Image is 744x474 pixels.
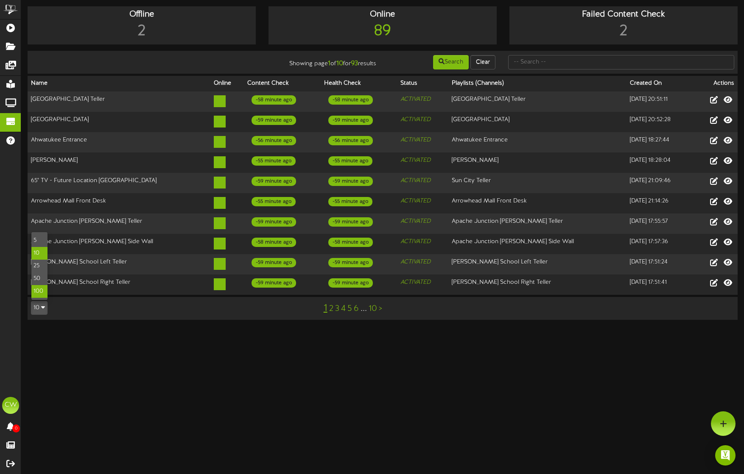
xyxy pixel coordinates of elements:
[448,152,627,173] td: [PERSON_NAME]
[715,445,736,466] div: Open Intercom Messenger
[30,8,254,21] div: Offline
[31,234,48,247] div: 5
[328,197,372,206] div: -55 minute ago
[400,137,431,143] i: ACTIVATED
[400,238,431,245] i: ACTIVATED
[335,304,339,313] a: 3
[508,55,734,69] input: -- Search --
[512,21,736,42] div: 2
[252,136,296,145] div: -56 minute ago
[627,254,692,274] td: [DATE] 17:51:24
[627,173,692,193] td: [DATE] 21:09:46
[448,274,627,295] td: [PERSON_NAME] School Right Teller
[627,193,692,213] td: [DATE] 21:14:26
[28,173,210,193] td: 65" TV - Future Location [GEOGRAPHIC_DATA]
[400,279,431,286] i: ACTIVATED
[328,258,373,267] div: -59 minute ago
[328,136,373,145] div: -56 minute ago
[328,278,373,288] div: -59 minute ago
[28,132,210,152] td: Ahwatukee Entrance
[351,60,358,67] strong: 93
[448,76,627,91] th: Playlists (Channels)
[271,8,495,21] div: Online
[627,152,692,173] td: [DATE] 18:28:04
[31,285,48,298] div: 100
[328,177,373,186] div: -59 minute ago
[31,272,48,285] div: 50
[2,397,19,414] div: CW
[369,304,377,313] a: 10
[252,197,296,206] div: -55 minute ago
[328,217,373,227] div: -59 minute ago
[263,54,383,69] div: Showing page of for results
[28,274,210,295] td: [PERSON_NAME] School Right Teller
[448,173,627,193] td: Sun City Teller
[448,254,627,274] td: [PERSON_NAME] School Left Teller
[328,238,373,247] div: -58 minute ago
[627,76,692,91] th: Created On
[328,116,373,125] div: -59 minute ago
[627,274,692,295] td: [DATE] 17:51:41
[12,424,20,432] span: 0
[400,218,431,225] i: ACTIVATED
[400,259,431,265] i: ACTIVATED
[400,177,431,184] i: ACTIVATED
[329,304,333,313] a: 2
[512,8,736,21] div: Failed Content Check
[341,304,346,313] a: 4
[627,91,692,112] td: [DATE] 20:51:11
[210,76,244,91] th: Online
[328,156,372,166] div: -55 minute ago
[252,177,296,186] div: -59 minute ago
[252,95,296,105] div: -58 minute ago
[321,76,397,91] th: Health Check
[31,301,48,315] button: 10
[252,238,296,247] div: -58 minute ago
[28,193,210,213] td: Arrowhead Mall Front Desk
[448,213,627,234] td: Apache Junction [PERSON_NAME] Teller
[470,55,495,69] button: Clear
[28,152,210,173] td: [PERSON_NAME]
[28,112,210,132] td: [GEOGRAPHIC_DATA]
[627,234,692,254] td: [DATE] 17:57:36
[627,213,692,234] td: [DATE] 17:55:57
[354,304,359,313] a: 6
[28,91,210,112] td: [GEOGRAPHIC_DATA] Teller
[244,76,321,91] th: Content Check
[328,60,330,67] strong: 1
[400,198,431,204] i: ACTIVATED
[252,217,296,227] div: -59 minute ago
[397,76,448,91] th: Status
[448,112,627,132] td: [GEOGRAPHIC_DATA]
[692,76,738,91] th: Actions
[31,247,48,260] div: 10
[347,304,352,313] a: 5
[448,234,627,254] td: Apache Junction [PERSON_NAME] Side Wall
[28,254,210,274] td: [PERSON_NAME] School Left Teller
[31,232,48,300] div: 10
[627,112,692,132] td: [DATE] 20:52:28
[28,213,210,234] td: Apache Junction [PERSON_NAME] Teller
[271,21,495,42] div: 89
[379,304,382,313] a: >
[627,132,692,152] td: [DATE] 18:27:44
[252,156,296,166] div: -55 minute ago
[448,91,627,112] td: [GEOGRAPHIC_DATA] Teller
[448,193,627,213] td: Arrowhead Mall Front Desk
[252,116,296,125] div: -59 minute ago
[324,303,327,314] a: 1
[28,76,210,91] th: Name
[336,60,343,67] strong: 10
[361,304,367,313] a: ...
[400,157,431,164] i: ACTIVATED
[30,21,254,42] div: 2
[252,278,296,288] div: -59 minute ago
[252,258,296,267] div: -59 minute ago
[28,234,210,254] td: Apache Junction [PERSON_NAME] Side Wall
[400,116,431,123] i: ACTIVATED
[328,95,373,105] div: -58 minute ago
[31,260,48,272] div: 25
[448,132,627,152] td: Ahwatukee Entrance
[433,55,469,69] button: Search
[400,96,431,103] i: ACTIVATED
